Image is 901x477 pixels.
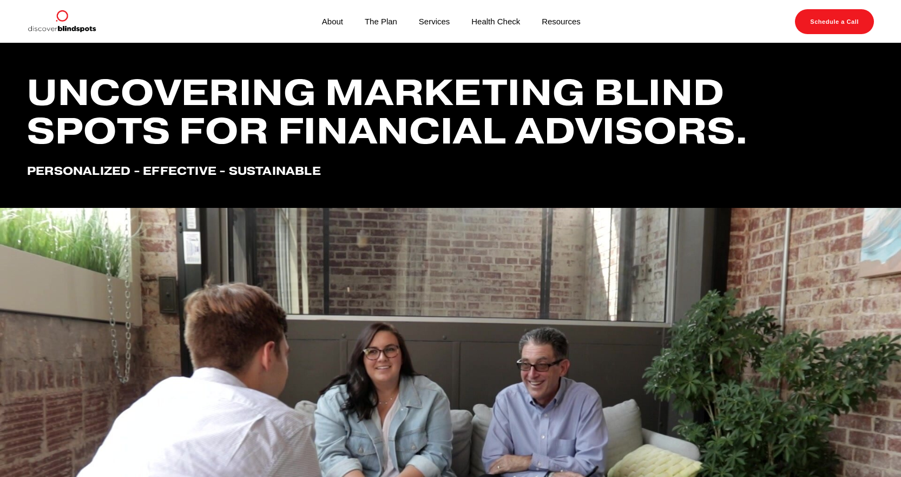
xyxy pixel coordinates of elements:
[27,9,96,34] img: Discover Blind Spots
[322,14,343,29] a: About
[365,14,397,29] a: The Plan
[27,165,874,178] h4: Personalized - effective - Sustainable
[27,73,874,151] h1: Uncovering marketing blind spots for financial advisors.
[542,14,581,29] a: Resources
[419,14,450,29] a: Services
[795,9,874,34] a: Schedule a Call
[471,14,520,29] a: Health Check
